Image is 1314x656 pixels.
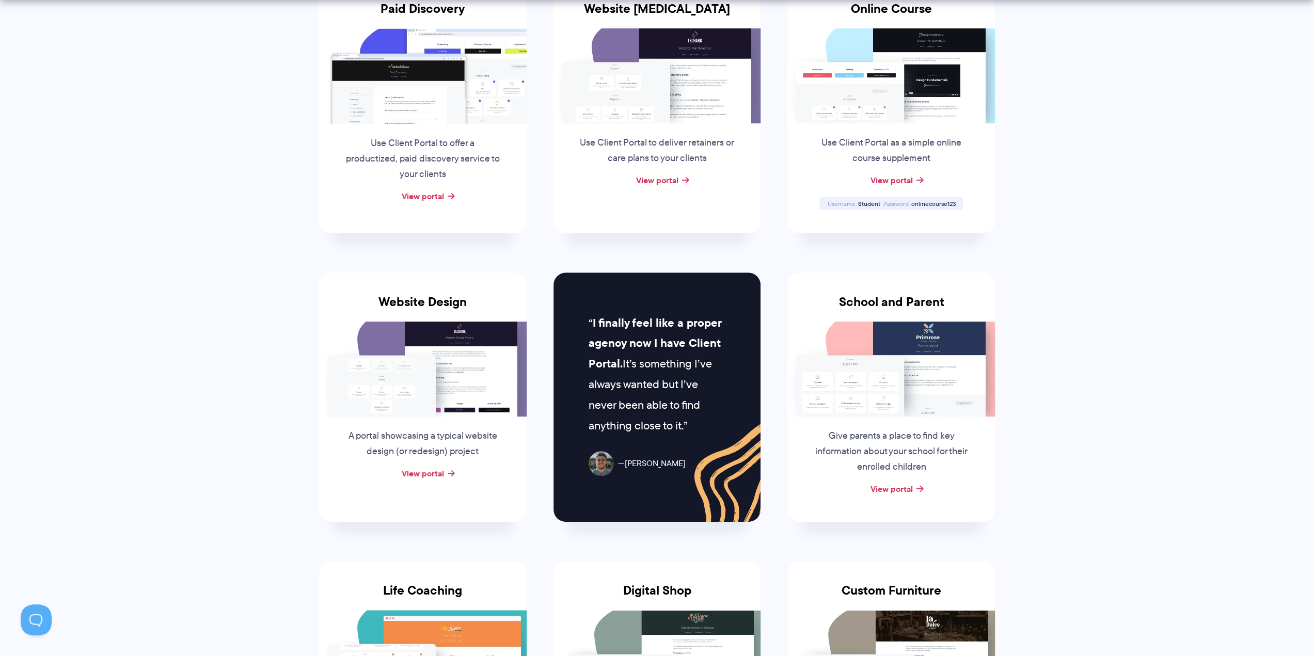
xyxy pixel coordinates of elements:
p: Use Client Portal to deliver retainers or care plans to your clients [578,135,735,166]
h3: Paid Discovery [319,2,527,28]
a: View portal [402,467,444,479]
p: A portal showcasing a typical website design (or redesign) project [344,428,501,459]
h3: Digital Shop [553,583,761,610]
p: Give parents a place to find key information about your school for their enrolled children [813,428,970,475]
a: View portal [402,190,444,202]
a: View portal [636,174,678,186]
span: Password [883,199,909,208]
span: [PERSON_NAME] [618,456,686,471]
p: Use Client Portal as a simple online course supplement [813,135,970,166]
iframe: Toggle Customer Support [21,604,52,635]
span: onlinecourse123 [911,199,955,208]
h3: Website [MEDICAL_DATA] [553,2,761,28]
p: It’s something I’ve always wanted but I’ve never been able to find anything close to it. [589,313,725,436]
span: Username [827,199,856,208]
span: Student [858,199,880,208]
p: Use Client Portal to offer a productized, paid discovery service to your clients [344,136,501,182]
a: View portal [870,174,912,186]
h3: Online Course [787,2,995,28]
a: View portal [870,483,912,495]
h3: School and Parent [787,295,995,322]
h3: Website Design [319,295,527,322]
strong: I finally feel like a proper agency now I have Client Portal. [589,314,721,373]
h3: Life Coaching [319,583,527,610]
h3: Custom Furniture [787,583,995,610]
